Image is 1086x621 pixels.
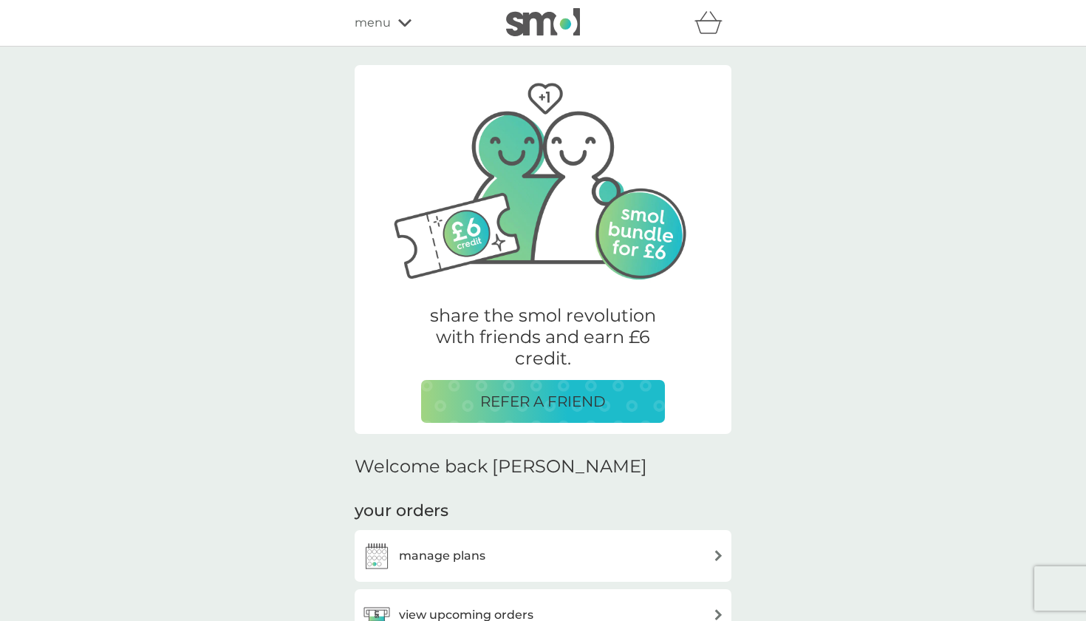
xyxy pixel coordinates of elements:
img: smol [506,8,580,36]
img: arrow right [713,550,724,561]
p: REFER A FRIEND [480,390,606,413]
h3: manage plans [399,546,485,566]
img: Two friends, one with their arm around the other. [377,65,709,287]
button: REFER A FRIEND [421,380,665,423]
span: menu [355,13,391,33]
a: Two friends, one with their arm around the other.share the smol revolution with friends and earn ... [355,67,731,434]
div: basket [694,8,731,38]
p: share the smol revolution with friends and earn £6 credit. [421,305,665,369]
h3: your orders [355,500,448,523]
h2: Welcome back [PERSON_NAME] [355,456,647,478]
img: arrow right [713,609,724,620]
